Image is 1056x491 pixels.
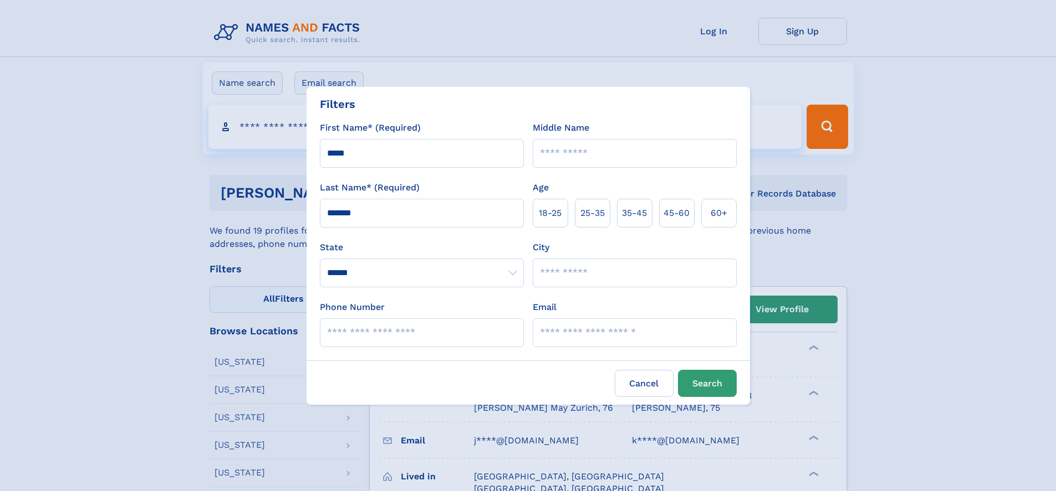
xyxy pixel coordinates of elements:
[533,181,549,194] label: Age
[320,301,385,314] label: Phone Number
[320,96,355,112] div: Filters
[320,181,420,194] label: Last Name* (Required)
[622,206,647,220] span: 35‑45
[320,241,524,254] label: State
[678,370,737,397] button: Search
[539,206,562,220] span: 18‑25
[664,206,690,220] span: 45‑60
[615,370,674,397] label: Cancel
[580,206,605,220] span: 25‑35
[533,301,557,314] label: Email
[711,206,727,220] span: 60+
[533,121,589,135] label: Middle Name
[533,241,549,254] label: City
[320,121,421,135] label: First Name* (Required)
